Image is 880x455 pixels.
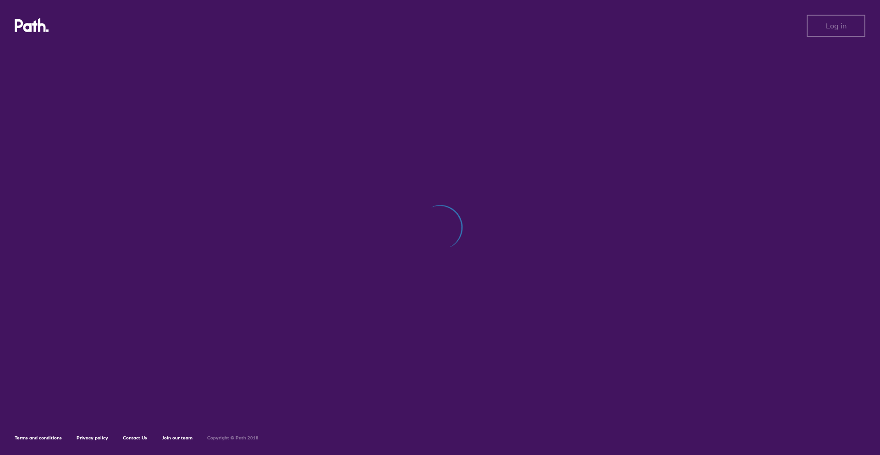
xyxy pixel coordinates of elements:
[807,15,865,37] button: Log in
[162,435,192,441] a: Join our team
[77,435,108,441] a: Privacy policy
[826,22,847,30] span: Log in
[123,435,147,441] a: Contact Us
[15,435,62,441] a: Terms and conditions
[207,435,258,441] h6: Copyright © Path 2018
